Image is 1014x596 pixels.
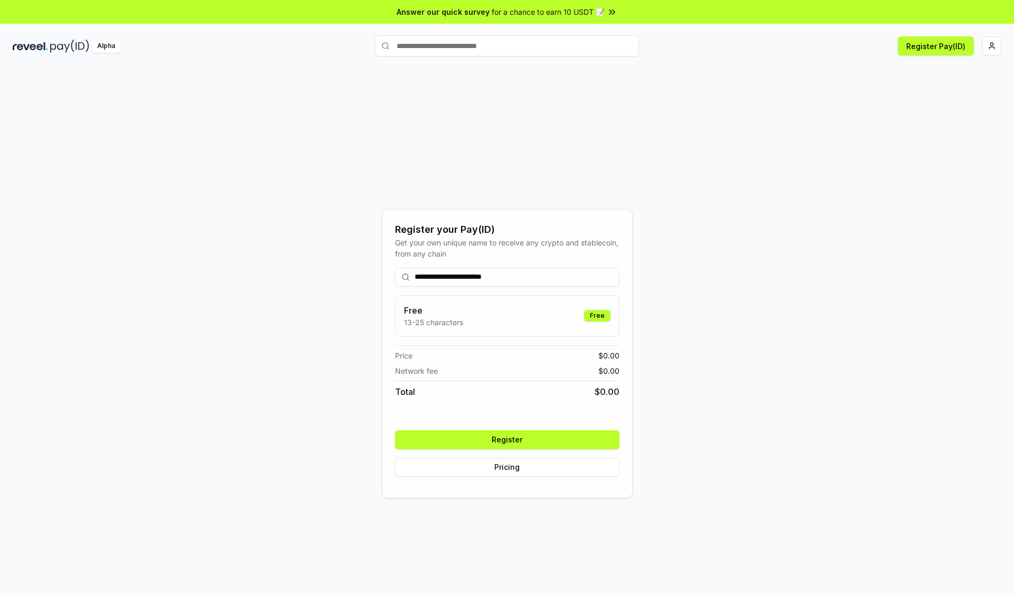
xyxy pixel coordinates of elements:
[395,365,438,376] span: Network fee
[404,304,463,317] h3: Free
[91,40,121,53] div: Alpha
[395,350,412,361] span: Price
[395,458,619,477] button: Pricing
[898,36,974,55] button: Register Pay(ID)
[404,317,463,328] p: 13-25 characters
[50,40,89,53] img: pay_id
[13,40,48,53] img: reveel_dark
[395,385,415,398] span: Total
[595,385,619,398] span: $ 0.00
[395,222,619,237] div: Register your Pay(ID)
[598,365,619,376] span: $ 0.00
[395,237,619,259] div: Get your own unique name to receive any crypto and stablecoin, from any chain
[395,430,619,449] button: Register
[598,350,619,361] span: $ 0.00
[397,6,490,17] span: Answer our quick survey
[584,310,611,321] div: Free
[492,6,605,17] span: for a chance to earn 10 USDT 📝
